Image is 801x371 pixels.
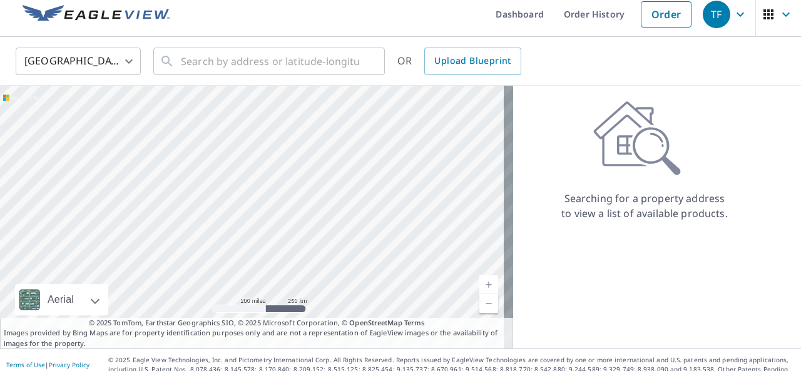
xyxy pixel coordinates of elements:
div: [GEOGRAPHIC_DATA] [16,44,141,79]
div: TF [703,1,730,28]
a: OpenStreetMap [349,318,402,327]
p: | [6,361,89,368]
div: Aerial [44,284,78,315]
span: © 2025 TomTom, Earthstar Geographics SIO, © 2025 Microsoft Corporation, © [89,318,425,328]
p: Searching for a property address to view a list of available products. [561,191,728,221]
a: Order [641,1,691,28]
div: OR [397,48,521,75]
span: Upload Blueprint [434,53,511,69]
input: Search by address or latitude-longitude [181,44,359,79]
div: Aerial [15,284,108,315]
a: Terms of Use [6,360,45,369]
img: EV Logo [23,5,170,24]
a: Current Level 5, Zoom In [479,275,498,294]
a: Terms [404,318,425,327]
a: Upload Blueprint [424,48,521,75]
a: Current Level 5, Zoom Out [479,294,498,313]
a: Privacy Policy [49,360,89,369]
